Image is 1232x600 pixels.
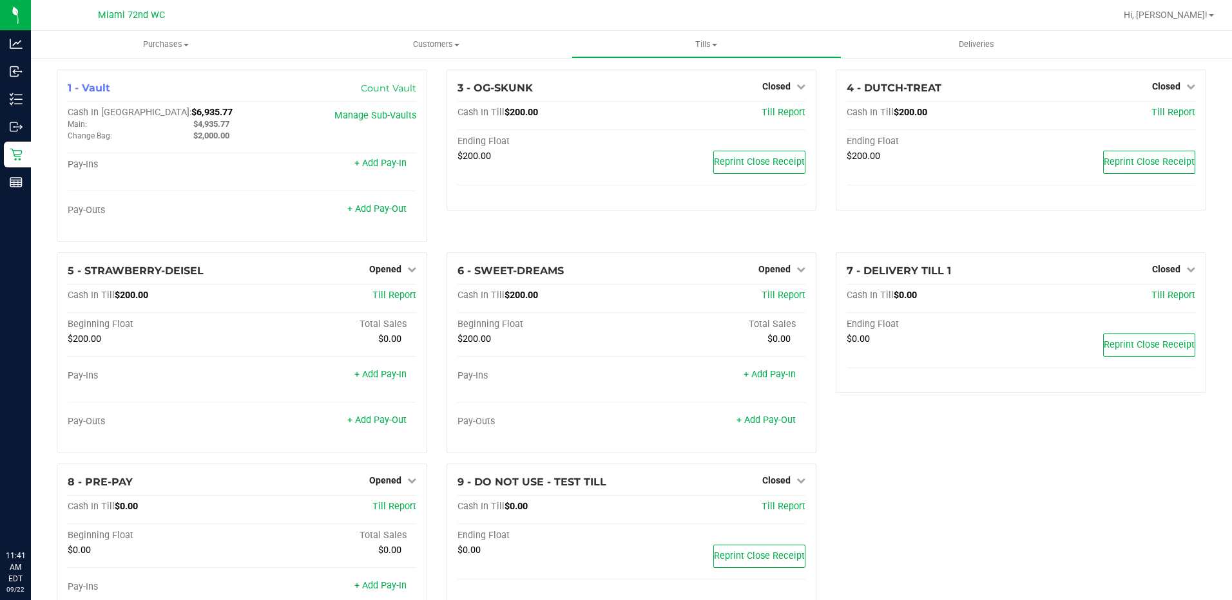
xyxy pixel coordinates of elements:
span: Closed [1152,81,1180,91]
span: Opened [369,264,401,274]
span: Tills [572,39,841,50]
span: $200.00 [457,333,491,344]
button: Reprint Close Receipt [1103,151,1195,174]
inline-svg: Outbound [10,120,23,133]
inline-svg: Retail [10,148,23,161]
span: $200.00 [457,151,491,162]
a: + Add Pay-Out [347,203,407,214]
a: + Add Pay-Out [736,415,796,426]
button: Reprint Close Receipt [713,545,805,568]
span: Reprint Close Receipt [714,550,805,561]
div: Total Sales [242,530,416,541]
span: Deliveries [941,39,1012,50]
span: $0.00 [378,545,401,556]
button: Reprint Close Receipt [713,151,805,174]
a: + Add Pay-In [354,158,407,169]
span: Opened [758,264,791,274]
a: Deliveries [842,31,1112,58]
a: Manage Sub-Vaults [334,110,416,121]
div: Pay-Ins [68,581,242,593]
div: Pay-Ins [68,370,242,382]
button: Reprint Close Receipt [1103,333,1195,357]
div: Pay-Ins [457,370,631,382]
span: $200.00 [505,290,538,301]
div: Total Sales [631,319,805,330]
span: Main: [68,120,87,129]
span: $0.00 [378,333,401,344]
a: + Add Pay-Out [347,415,407,426]
a: Purchases [31,31,301,58]
a: Till Report [372,501,416,512]
div: Pay-Outs [68,205,242,216]
a: Count Vault [361,82,416,94]
div: Ending Float [457,136,631,147]
div: Ending Float [847,136,1021,147]
div: Beginning Float [68,319,242,330]
a: + Add Pay-In [354,580,407,591]
div: Beginning Float [68,530,242,541]
span: $6,935.77 [191,107,233,118]
div: Total Sales [242,319,416,330]
inline-svg: Inbound [10,65,23,78]
span: 8 - PRE-PAY [68,476,133,488]
span: $0.00 [457,545,481,556]
a: Customers [301,31,571,58]
div: Pay-Ins [68,159,242,171]
span: Opened [369,475,401,485]
div: Ending Float [457,530,631,541]
span: 4 - DUTCH-TREAT [847,82,941,94]
a: Till Report [1151,107,1195,118]
span: $0.00 [847,333,870,344]
a: Till Report [372,290,416,301]
span: Reprint Close Receipt [714,156,805,167]
span: Hi, [PERSON_NAME]! [1124,10,1208,20]
span: 5 - STRAWBERRY-DEISEL [68,265,204,277]
span: Miami 72nd WC [98,10,165,21]
span: $0.00 [505,501,528,512]
a: Till Report [1151,290,1195,301]
span: Cash In Till [68,501,115,512]
span: $200.00 [505,107,538,118]
span: Cash In Till [847,290,894,301]
inline-svg: Reports [10,176,23,189]
span: 6 - SWEET-DREAMS [457,265,564,277]
span: Cash In Till [68,290,115,301]
span: Cash In [GEOGRAPHIC_DATA]: [68,107,191,118]
a: Till Report [762,107,805,118]
span: Customers [302,39,570,50]
span: $2,000.00 [193,131,229,140]
span: $4,935.77 [193,119,229,129]
a: Till Report [762,290,805,301]
span: Cash In Till [847,107,894,118]
span: Cash In Till [457,501,505,512]
inline-svg: Inventory [10,93,23,106]
span: Reprint Close Receipt [1104,156,1195,167]
span: 3 - OG-SKUNK [457,82,533,94]
a: + Add Pay-In [354,369,407,380]
span: $0.00 [68,545,91,556]
span: $200.00 [115,290,148,301]
a: + Add Pay-In [744,369,796,380]
a: Till Report [762,501,805,512]
span: $200.00 [894,107,927,118]
inline-svg: Analytics [10,37,23,50]
span: 1 - Vault [68,82,110,94]
span: 7 - DELIVERY TILL 1 [847,265,951,277]
span: Cash In Till [457,290,505,301]
span: $0.00 [894,290,917,301]
div: Pay-Outs [68,416,242,427]
a: Tills [572,31,842,58]
span: Cash In Till [457,107,505,118]
p: 11:41 AM EDT [6,550,25,585]
span: Closed [1152,264,1180,274]
div: Ending Float [847,319,1021,330]
span: Purchases [31,39,301,50]
span: $0.00 [115,501,138,512]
